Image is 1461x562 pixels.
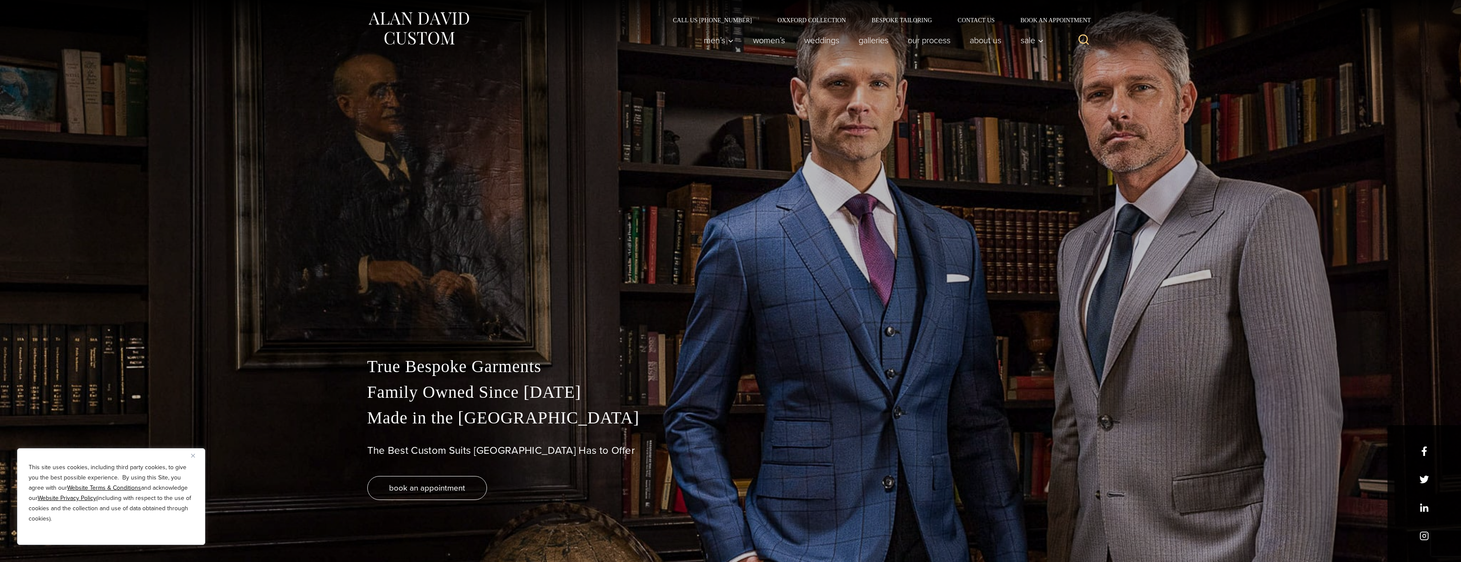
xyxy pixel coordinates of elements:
a: About Us [960,32,1011,49]
a: Call Us [PHONE_NUMBER] [660,17,765,23]
a: weddings [794,32,849,49]
p: True Bespoke Garments Family Owned Since [DATE] Made in the [GEOGRAPHIC_DATA] [367,354,1094,431]
a: Book an Appointment [1007,17,1094,23]
h1: The Best Custom Suits [GEOGRAPHIC_DATA] Has to Offer [367,444,1094,457]
span: Sale [1021,36,1044,44]
img: Close [191,454,195,458]
a: Contact Us [945,17,1008,23]
a: Galleries [849,32,898,49]
span: book an appointment [389,482,465,494]
nav: Primary Navigation [694,32,1048,49]
a: x/twitter [1420,475,1429,484]
a: linkedin [1420,503,1429,512]
a: Our Process [898,32,960,49]
a: book an appointment [367,476,487,500]
a: Bespoke Tailoring [859,17,944,23]
a: Women’s [743,32,794,49]
button: View Search Form [1074,30,1094,50]
a: Oxxford Collection [764,17,859,23]
nav: Secondary Navigation [660,17,1094,23]
a: instagram [1420,531,1429,541]
p: This site uses cookies, including third party cookies, to give you the best possible experience. ... [29,462,194,524]
a: Website Terms & Conditions [67,483,141,492]
a: Website Privacy Policy [38,494,96,503]
span: Men’s [704,36,734,44]
img: Alan David Custom [367,9,470,47]
button: Close [191,450,201,461]
a: facebook [1420,447,1429,456]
